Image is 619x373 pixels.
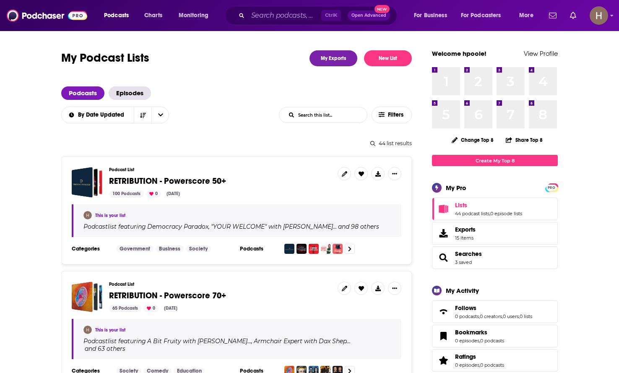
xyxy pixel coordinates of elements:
[78,112,127,118] span: By Date Updated
[455,353,504,360] a: Ratings
[455,304,532,312] a: Follows
[252,338,351,344] a: Armchair Expert with Dax Shep…
[109,86,151,100] span: Episodes
[61,86,104,100] a: Podcasts
[83,337,391,352] div: Podcast list featuring
[321,10,341,21] span: Ctrl K
[446,287,479,295] div: My Activity
[414,10,447,21] span: For Business
[95,327,125,333] a: This is your list
[173,9,219,22] button: open menu
[435,203,452,215] a: Lists
[210,223,337,230] a: "YOUR WELCOME" with [PERSON_NAME]…
[109,177,226,186] a: RETRIBUTION - Powerscore 50+
[455,353,476,360] span: Ratings
[520,313,532,319] a: 0 lists
[546,184,557,190] a: PRO
[432,325,558,347] span: Bookmarks
[116,245,153,252] a: Government
[83,211,92,219] a: hpoole
[447,135,499,145] button: Change Top 8
[156,245,184,252] a: Business
[364,50,412,66] button: New List
[388,167,401,180] button: Show More Button
[83,326,92,334] img: hpoole
[435,330,452,342] a: Bookmarks
[211,223,337,230] h4: "YOUR WELCOME" with [PERSON_NAME]…
[590,6,608,25] button: Show profile menu
[348,10,390,21] button: Open AdvancedNew
[109,291,226,300] a: RETRIBUTION - Powerscore 70+
[455,250,482,258] a: Searches
[95,213,125,218] a: This is your list
[432,246,558,269] span: Searches
[455,338,479,344] a: 0 episodes
[590,6,608,25] span: Logged in as hpoole
[186,245,211,252] a: Society
[61,107,169,123] h2: Choose List sort
[480,362,504,368] a: 0 podcasts
[432,198,558,220] span: Lists
[408,9,458,22] button: open menu
[503,313,519,319] a: 0 users
[567,8,580,23] a: Show notifications dropdown
[435,306,452,318] a: Follows
[455,226,476,233] span: Exports
[590,6,608,25] img: User Profile
[151,107,169,123] button: open menu
[455,201,467,209] span: Lists
[61,140,412,146] div: 44 list results
[240,245,278,252] h3: Podcasts
[455,313,479,319] a: 0 podcasts
[147,338,251,344] h4: A Bit Fruity with [PERSON_NAME]…
[251,337,252,345] span: ,
[375,5,390,13] span: New
[455,362,479,368] a: 0 episodes
[284,244,294,254] img: Democracy Paradox
[455,329,504,336] a: Bookmarks
[455,329,487,336] span: Bookmarks
[505,132,543,148] button: Share Top 8
[98,9,140,22] button: open menu
[455,211,489,216] a: 44 podcast lists
[109,282,331,287] h3: Podcast List
[146,338,251,344] a: A Bit Fruity with [PERSON_NAME]…
[72,167,102,198] a: RETRIBUTION - Powerscore 50+
[109,190,144,198] div: 100 Podcasts
[432,155,558,166] a: Create My Top 8
[455,9,513,22] button: open menu
[109,176,226,186] span: RETRIBUTION - Powerscore 50+
[104,10,129,21] span: Podcasts
[480,338,504,344] a: 0 podcasts
[455,201,522,209] a: Lists
[372,107,412,123] button: Filters
[432,300,558,323] span: Follows
[446,184,466,192] div: My Pro
[455,259,472,265] a: 3 saved
[435,252,452,263] a: Searches
[388,282,401,295] button: Show More Button
[519,10,533,21] span: More
[254,338,351,344] h4: Armchair Expert with Dax Shep…
[455,304,476,312] span: Follows
[72,282,102,312] a: RETRIBUTION - Powerscore 70+
[134,107,151,123] button: Sort Direction
[519,313,520,319] span: ,
[388,112,405,118] span: Filters
[351,13,386,18] span: Open Advanced
[524,50,558,57] a: View Profile
[61,112,134,118] button: open menu
[85,345,125,352] p: and 63 others
[7,8,87,23] a: Podchaser - Follow, Share and Rate Podcasts
[233,6,405,25] div: Search podcasts, credits, & more...
[61,50,149,66] h1: My Podcast Lists
[208,223,210,230] span: ,
[490,211,522,216] a: 0 episode lists
[72,245,109,252] h3: Categories
[435,355,452,366] a: Ratings
[461,10,501,21] span: For Podcasters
